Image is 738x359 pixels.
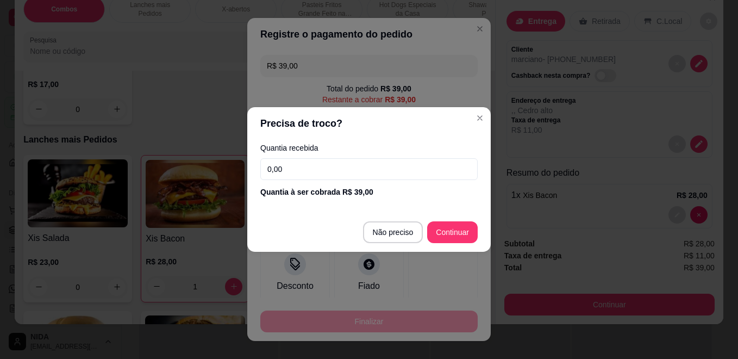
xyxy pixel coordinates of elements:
[363,221,423,243] button: Não preciso
[471,109,489,127] button: Close
[247,107,491,140] header: Precisa de troco?
[260,144,478,152] label: Quantia recebida
[427,221,478,243] button: Continuar
[260,187,478,197] div: Quantia à ser cobrada R$ 39,00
